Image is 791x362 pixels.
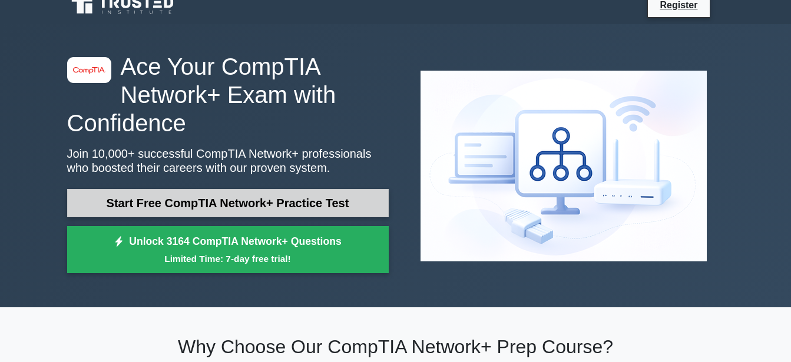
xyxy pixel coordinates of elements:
a: Start Free CompTIA Network+ Practice Test [67,189,389,217]
img: CompTIA Network+ Preview [411,61,716,271]
h2: Why Choose Our CompTIA Network+ Prep Course? [67,336,724,358]
p: Join 10,000+ successful CompTIA Network+ professionals who boosted their careers with our proven ... [67,147,389,175]
small: Limited Time: 7-day free trial! [82,252,374,265]
h1: Ace Your CompTIA Network+ Exam with Confidence [67,52,389,137]
a: Unlock 3164 CompTIA Network+ QuestionsLimited Time: 7-day free trial! [67,226,389,273]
